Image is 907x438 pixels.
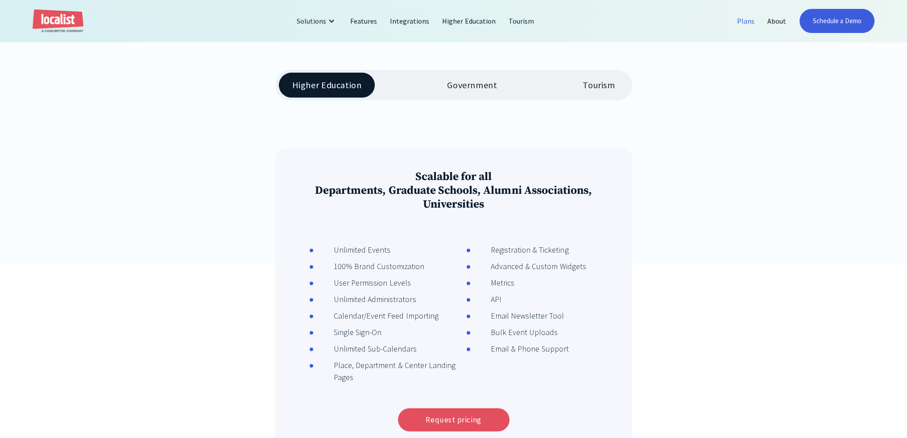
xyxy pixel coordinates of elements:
[314,343,417,355] div: Unlimited Sub-Calendars
[292,80,362,90] div: Higher Education
[436,10,502,32] a: Higher Education
[384,10,436,32] a: Integrations
[33,9,83,33] a: home
[471,310,564,322] div: Email Newsletter Tool
[471,293,501,305] div: API
[290,10,344,32] div: Solutions
[502,10,541,32] a: Tourism
[471,343,569,355] div: Email & Phone Support
[314,359,459,383] div: Place, Department & Center Landing Pages
[398,408,509,431] a: Request pricing
[471,277,514,289] div: Metrics
[314,260,424,272] div: 100% Brand Customization
[314,326,381,338] div: Single Sign-On
[730,10,761,32] a: Plans
[344,10,384,32] a: Features
[314,244,391,256] div: Unlimited Events
[471,244,569,256] div: Registration & Ticketing
[314,293,416,305] div: Unlimited Administrators
[314,277,411,289] div: User Permission Levels
[799,9,875,33] a: Schedule a Demo
[471,260,586,272] div: Advanced & Custom Widgets
[583,80,615,90] div: Tourism
[291,170,616,211] h3: Scalable for all Departments, Graduate Schools, Alumni Associations, Universities
[314,310,439,322] div: Calendar/Event Feed Importing
[761,10,793,32] a: About
[471,326,558,338] div: Bulk Event Uploads
[447,80,497,90] div: Government
[297,16,326,26] div: Solutions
